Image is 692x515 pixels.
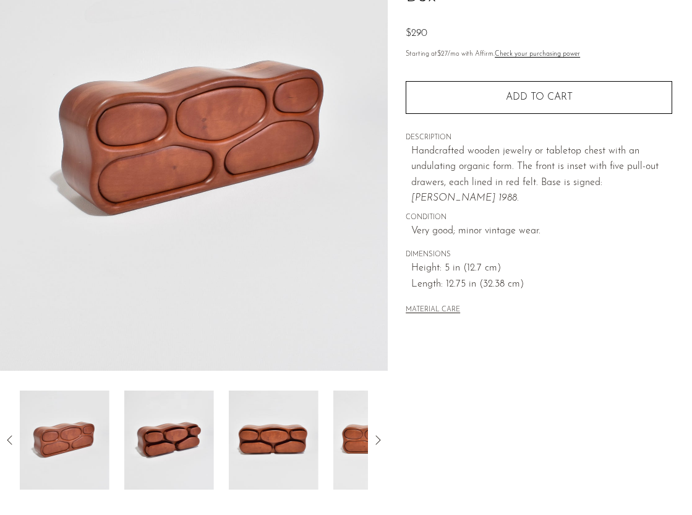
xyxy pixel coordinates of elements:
[506,92,573,102] span: Add to cart
[411,193,519,203] em: [PERSON_NAME] 1988.
[495,51,580,58] a: Check your purchasing power - Learn more about Affirm Financing (opens in modal)
[411,277,672,293] span: Length: 12.75 in (32.38 cm)
[406,132,672,144] span: DESCRIPTION
[411,144,672,207] p: Handcrafted wooden jewelry or tabletop chest with an undulating organic form. The front is inset ...
[229,391,318,490] img: Five Drawer Wooden Jewelry Box
[20,391,109,490] img: Five Drawer Wooden Jewelry Box
[437,51,448,58] span: $27
[406,212,672,223] span: CONDITION
[333,391,423,490] img: Five Drawer Wooden Jewelry Box
[406,249,672,261] span: DIMENSIONS
[411,223,672,240] span: Very good; minor vintage wear.
[406,306,460,315] button: MATERIAL CARE
[411,261,672,277] span: Height: 5 in (12.7 cm)
[124,391,214,490] img: Five Drawer Wooden Jewelry Box
[406,49,672,60] p: Starting at /mo with Affirm.
[406,28,427,38] span: $290
[406,81,672,113] button: Add to cart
